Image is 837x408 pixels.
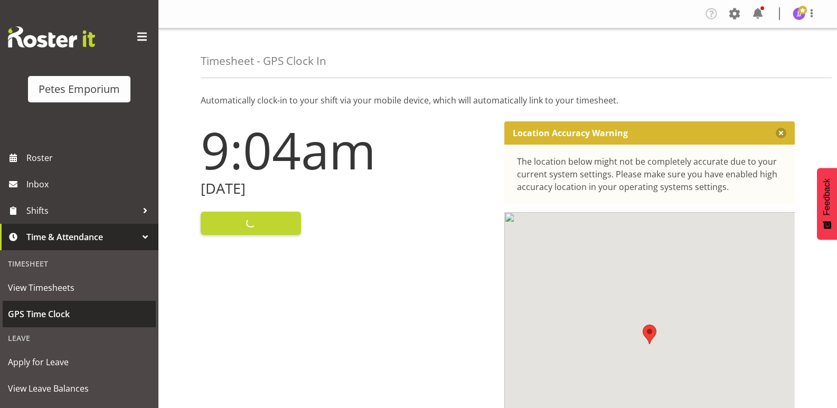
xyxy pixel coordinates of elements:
[201,181,492,197] h2: [DATE]
[8,381,151,396] span: View Leave Balances
[3,375,156,402] a: View Leave Balances
[3,349,156,375] a: Apply for Leave
[3,274,156,301] a: View Timesheets
[3,301,156,327] a: GPS Time Clock
[26,176,153,192] span: Inbox
[26,203,137,219] span: Shifts
[3,327,156,349] div: Leave
[513,128,628,138] p: Location Accuracy Warning
[39,81,120,97] div: Petes Emporium
[817,168,837,240] button: Feedback - Show survey
[201,94,795,107] p: Automatically clock-in to your shift via your mobile device, which will automatically link to you...
[8,26,95,48] img: Rosterit website logo
[26,229,137,245] span: Time & Attendance
[3,253,156,274] div: Timesheet
[201,55,326,67] h4: Timesheet - GPS Clock In
[517,155,783,193] div: The location below might not be completely accurate due to your current system settings. Please m...
[776,128,786,138] button: Close message
[201,121,492,178] h1: 9:04am
[8,354,151,370] span: Apply for Leave
[8,280,151,296] span: View Timesheets
[793,7,805,20] img: janelle-jonkers702.jpg
[26,150,153,166] span: Roster
[8,306,151,322] span: GPS Time Clock
[822,178,832,215] span: Feedback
